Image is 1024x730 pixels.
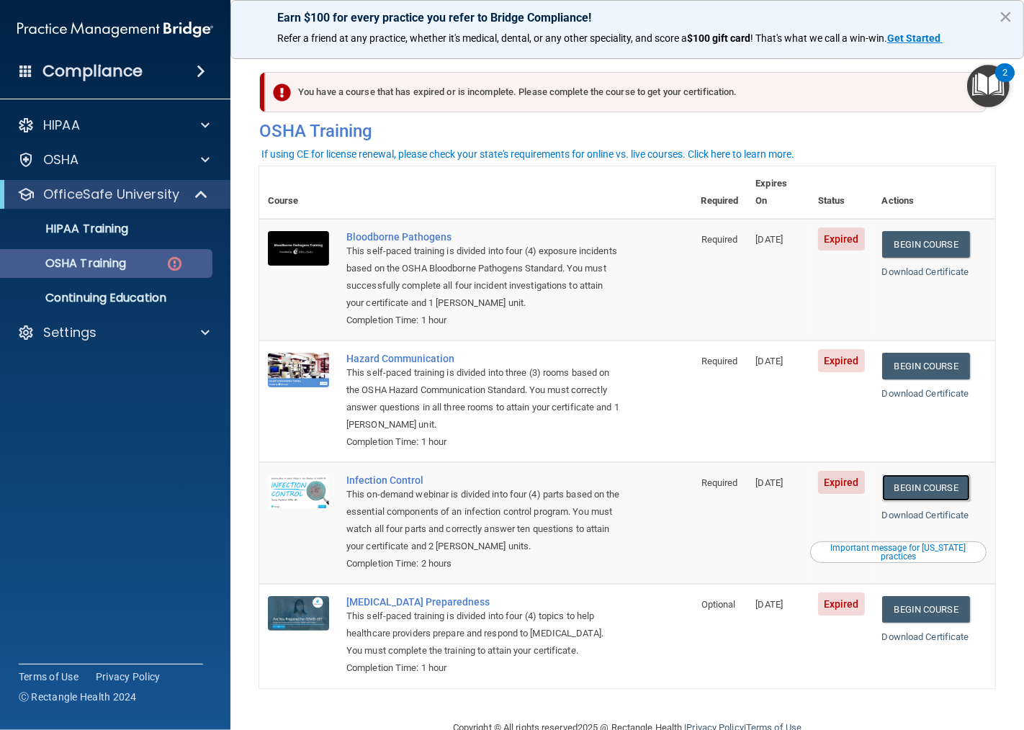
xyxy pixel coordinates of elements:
[755,599,783,610] span: [DATE]
[17,324,210,341] a: Settings
[43,324,96,341] p: Settings
[277,11,977,24] p: Earn $100 for every practice you refer to Bridge Compliance!
[882,266,969,277] a: Download Certificate
[887,32,940,44] strong: Get Started
[818,349,865,372] span: Expired
[261,149,794,159] div: If using CE for license renewal, please check your state's requirements for online vs. live cours...
[43,117,80,134] p: HIPAA
[755,477,783,488] span: [DATE]
[346,243,621,312] div: This self-paced training is divided into four (4) exposure incidents based on the OSHA Bloodborne...
[701,599,736,610] span: Optional
[9,222,128,236] p: HIPAA Training
[42,61,143,81] h4: Compliance
[747,166,809,219] th: Expires On
[17,186,209,203] a: OfficeSafe University
[999,5,1012,28] button: Close
[755,356,783,366] span: [DATE]
[810,541,987,563] button: Read this if you are a dental practitioner in the state of CA
[346,364,621,433] div: This self-paced training is divided into three (3) rooms based on the OSHA Hazard Communication S...
[873,166,995,219] th: Actions
[818,471,865,494] span: Expired
[346,353,621,364] a: Hazard Communication
[687,32,750,44] strong: $100 gift card
[809,166,873,219] th: Status
[818,592,865,616] span: Expired
[166,255,184,273] img: danger-circle.6113f641.png
[277,32,687,44] span: Refer a friend at any practice, whether it's medical, dental, or any other speciality, and score a
[755,234,783,245] span: [DATE]
[17,151,210,168] a: OSHA
[346,231,621,243] a: Bloodborne Pathogens
[812,544,984,561] div: Important message for [US_STATE] practices
[19,690,137,704] span: Ⓒ Rectangle Health 2024
[701,477,738,488] span: Required
[346,474,621,486] a: Infection Control
[818,227,865,251] span: Expired
[882,596,970,623] a: Begin Course
[265,72,987,112] div: You have a course that has expired or is incomplete. Please complete the course to get your certi...
[43,186,179,203] p: OfficeSafe University
[96,670,161,684] a: Privacy Policy
[273,84,291,102] img: exclamation-circle-solid-danger.72ef9ffc.png
[259,147,796,161] button: If using CE for license renewal, please check your state's requirements for online vs. live cours...
[346,486,621,555] div: This on-demand webinar is divided into four (4) parts based on the essential components of an inf...
[882,474,970,501] a: Begin Course
[887,32,943,44] a: Get Started
[346,659,621,677] div: Completion Time: 1 hour
[17,15,213,44] img: PMB logo
[701,234,738,245] span: Required
[750,32,887,44] span: ! That's what we call a win-win.
[17,117,210,134] a: HIPAA
[882,353,970,379] a: Begin Course
[346,608,621,659] div: This self-paced training is divided into four (4) topics to help healthcare providers prepare and...
[346,596,621,608] a: [MEDICAL_DATA] Preparedness
[882,231,970,258] a: Begin Course
[701,356,738,366] span: Required
[259,121,995,141] h4: OSHA Training
[9,256,126,271] p: OSHA Training
[259,166,338,219] th: Course
[1002,73,1007,91] div: 2
[346,433,621,451] div: Completion Time: 1 hour
[882,388,969,399] a: Download Certificate
[9,291,206,305] p: Continuing Education
[693,166,747,219] th: Required
[882,510,969,521] a: Download Certificate
[967,65,1010,107] button: Open Resource Center, 2 new notifications
[43,151,79,168] p: OSHA
[346,555,621,572] div: Completion Time: 2 hours
[882,631,969,642] a: Download Certificate
[346,312,621,329] div: Completion Time: 1 hour
[19,670,78,684] a: Terms of Use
